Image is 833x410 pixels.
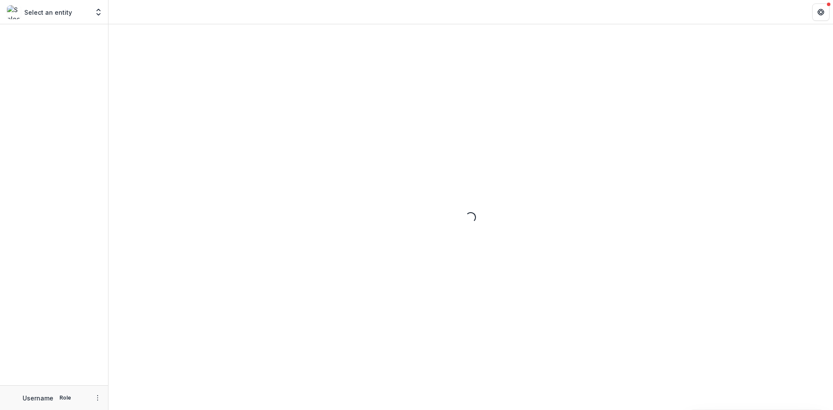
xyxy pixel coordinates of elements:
button: Get Help [812,3,830,21]
button: More [92,393,103,403]
p: Select an entity [24,8,72,17]
img: Select an entity [7,5,21,19]
button: Open entity switcher [92,3,105,21]
p: Username [23,394,53,403]
p: Role [57,394,74,402]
